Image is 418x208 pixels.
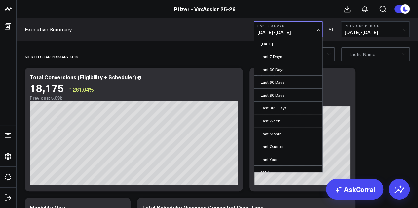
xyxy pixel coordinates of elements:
[254,114,322,127] a: Last Week
[254,140,322,153] a: Last Quarter
[174,5,236,13] a: Pfizer - VaxAssist 25-26
[254,102,322,114] a: Last 365 Days
[25,49,78,64] div: North Star Primary KPIs
[254,166,322,178] a: MTD
[254,89,322,101] a: Last 90 Days
[73,86,94,93] span: 261.04%
[30,82,64,94] div: 18,175
[30,95,238,101] div: Previous: 5.03k
[25,26,72,33] a: Executive Summary
[345,30,406,35] span: [DATE] - [DATE]
[326,27,338,31] div: VS
[30,74,136,81] div: Total Conversions (Eligibility + Scheduler)
[69,85,71,94] span: ↑
[254,50,322,63] a: Last 7 Days
[254,127,322,140] a: Last Month
[257,24,319,28] b: Last 30 Days
[254,37,322,50] a: [DATE]
[254,76,322,88] a: Last 60 Days
[254,153,322,165] a: Last Year
[326,179,383,200] a: AskCorral
[254,63,322,75] a: Last 30 Days
[345,24,406,28] b: Previous Period
[257,30,319,35] span: [DATE] - [DATE]
[341,21,410,37] button: Previous Period[DATE]-[DATE]
[254,21,323,37] button: Last 30 Days[DATE]-[DATE]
